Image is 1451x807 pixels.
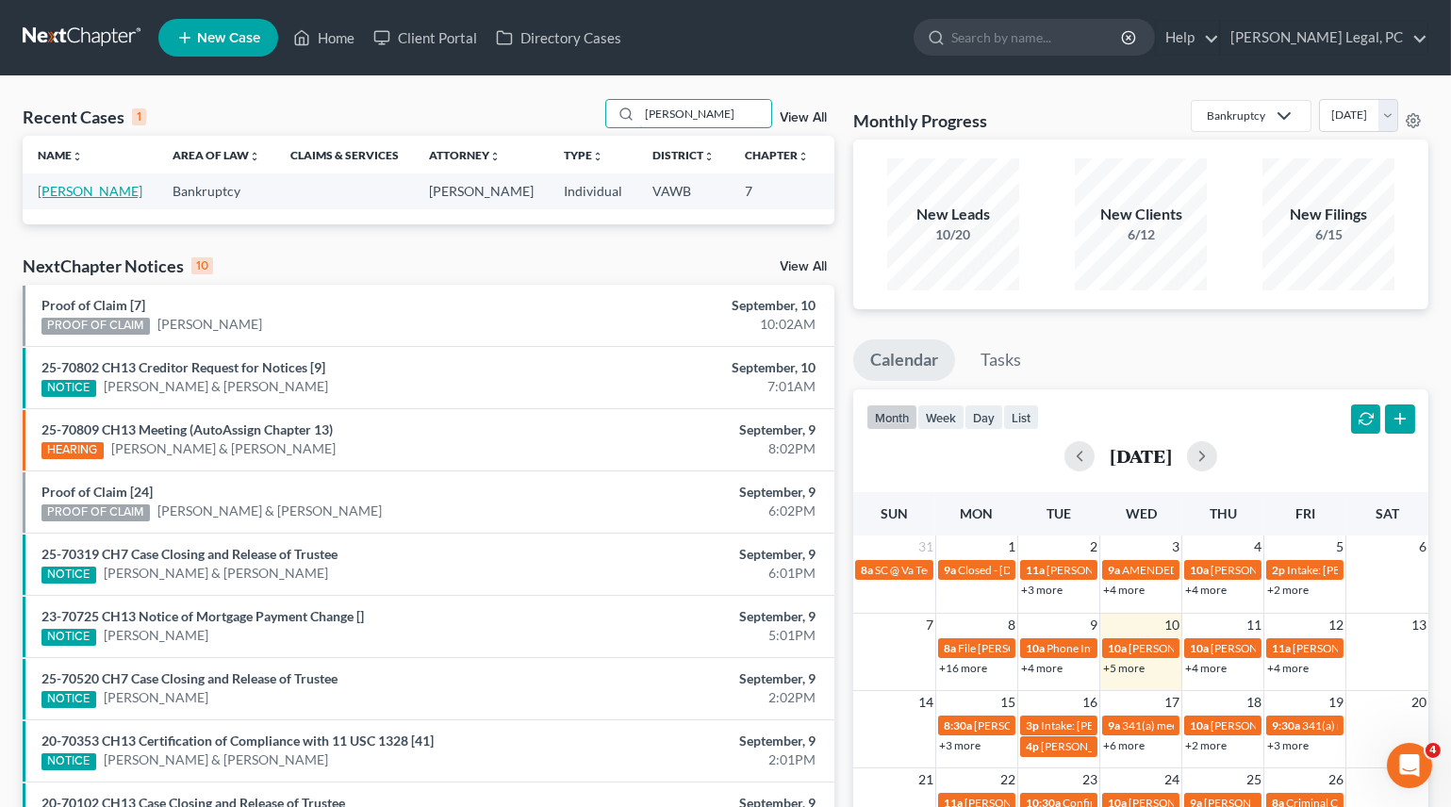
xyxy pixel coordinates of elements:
[570,439,816,458] div: 8:02PM
[887,225,1019,244] div: 10/20
[570,296,816,315] div: September, 10
[1417,535,1428,558] span: 6
[1334,535,1345,558] span: 5
[1103,738,1145,752] a: +6 more
[944,718,972,733] span: 8:30a
[861,563,873,577] span: 8a
[1021,661,1063,675] a: +4 more
[1267,661,1309,675] a: +4 more
[1387,743,1432,788] iframe: Intercom live chat
[1003,404,1039,430] button: list
[41,504,150,521] div: PROOF OF CLAIM
[965,404,1003,430] button: day
[1080,768,1099,791] span: 23
[1245,691,1263,714] span: 18
[23,255,213,277] div: NextChapter Notices
[652,148,715,162] a: Districtunfold_more
[875,563,939,577] span: SC @ Va Tech
[173,148,260,162] a: Area of Lawunfold_more
[1006,535,1017,558] span: 1
[41,608,364,624] a: 23-70725 CH13 Notice of Mortgage Payment Change []
[1170,535,1181,558] span: 3
[570,502,816,520] div: 6:02PM
[1088,535,1099,558] span: 2
[1162,691,1181,714] span: 17
[780,260,827,273] a: View All
[1272,563,1285,577] span: 2p
[853,339,955,381] a: Calendar
[38,148,83,162] a: Nameunfold_more
[1190,641,1209,655] span: 10a
[429,148,501,162] a: Attorneyunfold_more
[570,669,816,688] div: September, 9
[249,151,260,162] i: unfold_more
[1122,563,1349,577] span: AMENDED PLAN DUE FOR [PERSON_NAME]
[41,421,333,437] a: 25-70809 CH13 Meeting (AutoAssign Chapter 13)
[1376,505,1399,521] span: Sat
[41,629,96,646] div: NOTICE
[570,564,816,583] div: 6:01PM
[1410,614,1428,636] span: 13
[41,318,150,335] div: PROOF OF CLAIM
[570,377,816,396] div: 7:01AM
[1047,563,1169,577] span: [PERSON_NAME] to sign
[887,204,1019,225] div: New Leads
[745,148,809,162] a: Chapterunfold_more
[1190,718,1209,733] span: 10a
[1103,583,1145,597] a: +4 more
[1006,614,1017,636] span: 8
[1295,505,1315,521] span: Fri
[944,563,956,577] span: 9a
[157,502,382,520] a: [PERSON_NAME] & [PERSON_NAME]
[564,148,603,162] a: Typeunfold_more
[1156,21,1219,55] a: Help
[1021,583,1063,597] a: +3 more
[924,614,935,636] span: 7
[570,607,816,626] div: September, 9
[998,691,1017,714] span: 15
[958,563,1077,577] span: Closed - [DATE] - Closed
[939,738,981,752] a: +3 more
[1410,691,1428,714] span: 20
[1108,718,1120,733] span: 9a
[1190,563,1209,577] span: 10a
[1207,107,1265,124] div: Bankruptcy
[916,691,935,714] span: 14
[41,297,145,313] a: Proof of Claim [7]
[1026,563,1045,577] span: 11a
[157,315,262,334] a: [PERSON_NAME]
[1026,641,1045,655] span: 10a
[1026,739,1039,753] span: 4p
[1245,768,1263,791] span: 25
[570,358,816,377] div: September, 10
[1262,225,1394,244] div: 6/15
[570,732,816,750] div: September, 9
[1327,768,1345,791] span: 26
[1262,204,1394,225] div: New Filings
[1272,718,1300,733] span: 9:30a
[798,151,809,162] i: unfold_more
[1103,661,1145,675] a: +5 more
[104,626,208,645] a: [PERSON_NAME]
[958,641,1090,655] span: File [PERSON_NAME] Plan
[41,691,96,708] div: NOTICE
[111,439,336,458] a: [PERSON_NAME] & [PERSON_NAME]
[1110,446,1172,466] h2: [DATE]
[592,151,603,162] i: unfold_more
[1272,641,1291,655] span: 11a
[486,21,631,55] a: Directory Cases
[1185,583,1227,597] a: +4 more
[730,173,824,208] td: 7
[570,315,816,334] div: 10:02AM
[1221,21,1427,55] a: [PERSON_NAME] Legal, PC
[998,768,1017,791] span: 22
[916,535,935,558] span: 31
[104,564,328,583] a: [PERSON_NAME] & [PERSON_NAME]
[570,626,816,645] div: 5:01PM
[191,257,213,274] div: 10
[1185,738,1227,752] a: +2 more
[964,339,1038,381] a: Tasks
[1211,718,1333,733] span: [PERSON_NAME] to sign
[38,183,142,199] a: [PERSON_NAME]
[157,173,275,208] td: Bankruptcy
